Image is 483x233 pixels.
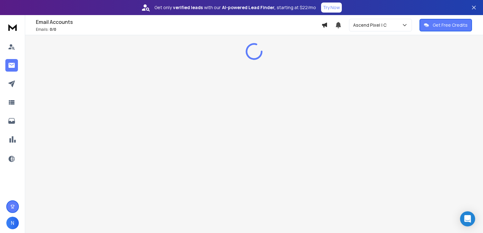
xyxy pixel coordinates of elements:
[6,21,19,33] img: logo
[173,4,203,11] strong: verified leads
[419,19,472,31] button: Get Free Credits
[6,217,19,229] button: N
[154,4,316,11] p: Get only with our starting at $22/mo
[321,3,342,13] button: Try Now
[433,22,468,28] p: Get Free Credits
[36,27,321,32] p: Emails :
[323,4,340,11] p: Try Now
[36,18,321,26] h1: Email Accounts
[222,4,275,11] strong: AI-powered Lead Finder,
[460,211,475,226] div: Open Intercom Messenger
[50,27,56,32] span: 0 / 0
[353,22,389,28] p: Ascend Pixel | C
